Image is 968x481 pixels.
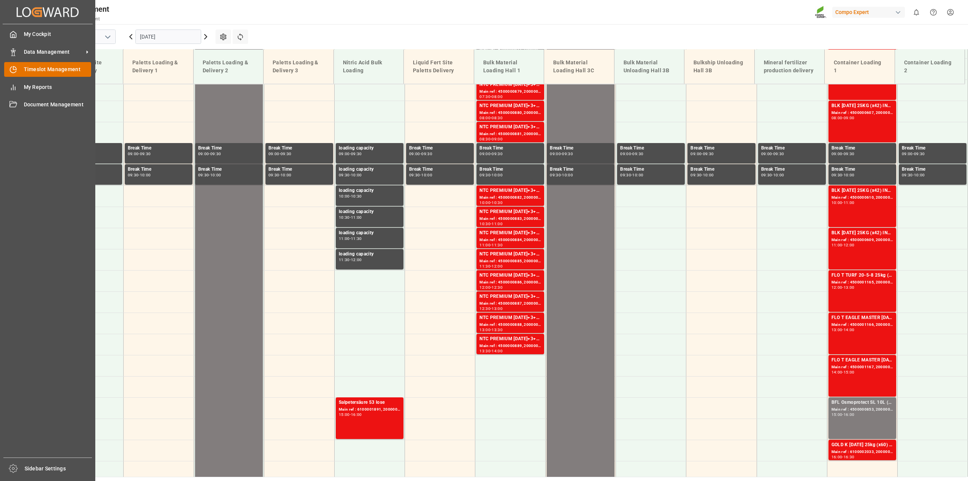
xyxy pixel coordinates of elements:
div: Main ref : 4500000879, 2000000854 [479,89,541,95]
div: 16:30 [844,455,855,459]
div: Paletts Loading & Delivery 2 [200,56,258,78]
div: - [701,152,703,156]
div: 09:30 [844,152,855,156]
div: loading capacity [339,251,400,258]
div: 09:30 [409,173,420,177]
div: - [420,173,421,177]
div: 07:30 [479,95,490,98]
div: 14:00 [844,328,855,332]
div: Break Time [690,145,752,152]
div: 12:30 [479,307,490,310]
div: Break Time [198,166,260,173]
div: 13:00 [479,328,490,332]
div: 10:00 [281,173,292,177]
div: - [490,152,492,156]
div: Break Time [761,166,823,173]
div: - [913,173,914,177]
div: 09:00 [620,152,631,156]
div: 09:00 [339,152,350,156]
div: Main ref : 4500000883, 2000000854 [479,216,541,222]
div: Break Time [902,166,963,173]
div: 10:00 [703,173,714,177]
div: 08:00 [492,95,503,98]
div: NTC PREMIUM [DATE]+3+TE BULK [479,81,541,89]
input: DD.MM.YYYY [135,30,201,44]
div: NTC PREMIUM [DATE]+3+TE BULK [479,187,541,195]
div: NTC PREMIUM [DATE]+3+TE BULK [479,229,541,237]
div: 12:00 [351,258,362,262]
div: 10:00 [831,201,842,204]
div: - [490,137,492,141]
div: 09:30 [421,152,432,156]
div: - [350,216,351,219]
span: My Reports [24,83,92,91]
div: 08:00 [831,116,842,120]
div: - [842,286,843,289]
div: Main ref : 4500000609, 2000000557 [831,237,893,243]
div: BLK [DATE] 25KG (x42) INT MTO [831,229,893,237]
div: 11:30 [339,258,350,262]
div: Main ref : 4500000610, 2000000557 [831,195,893,201]
div: Main ref : 4500000881, 2000000854 [479,131,541,137]
div: 09:30 [632,152,643,156]
div: - [490,328,492,332]
div: 10:00 [492,173,503,177]
div: 09:30 [562,152,573,156]
div: 09:30 [831,173,842,177]
div: Break Time [620,166,682,173]
div: Bulkship Unloading Hall 3B [690,56,748,78]
div: BFL Osmoprotect SL 10L (x60) CL MTO [831,399,893,406]
a: My Reports [4,79,91,94]
div: 11:00 [831,243,842,247]
div: 09:00 [831,152,842,156]
a: My Cockpit [4,27,91,42]
div: 09:30 [268,173,279,177]
div: loading capacity [339,229,400,237]
div: 10:00 [914,173,925,177]
div: 10:30 [492,201,503,204]
div: Break Time [409,166,471,173]
div: 11:00 [351,216,362,219]
div: 10:00 [479,201,490,204]
div: 09:30 [210,152,221,156]
div: - [842,201,843,204]
span: My Cockpit [24,30,92,38]
div: - [490,349,492,353]
div: Break Time [268,166,330,173]
div: 10:00 [844,173,855,177]
div: 15:00 [844,370,855,374]
div: GOLD K [DATE] 25kg (x60) ITNPK O GOLD KR [DATE] 25kg (x60) IT [831,441,893,449]
span: Timeslot Management [24,65,92,73]
div: Main ref : 4500000889, 2000000854 [479,343,541,349]
div: - [490,201,492,204]
div: Break Time [268,145,330,152]
div: NTC PREMIUM [DATE]+3+TE BULK [479,272,541,279]
button: open menu [102,31,113,43]
div: 14:00 [831,370,842,374]
div: Break Time [128,145,189,152]
div: Break Time [831,166,893,173]
a: Document Management [4,97,91,112]
div: 09:00 [492,137,503,141]
button: Compo Expert [832,5,908,19]
div: Bulk Material Loading Hall 3C [550,56,608,78]
div: - [279,152,281,156]
div: Paletts Loading & Delivery 1 [129,56,187,78]
div: 10:00 [773,173,784,177]
div: 16:00 [351,413,362,416]
div: 16:00 [831,455,842,459]
div: Main ref : 4500000607, 2000000557 [831,110,893,116]
div: 10:00 [632,173,643,177]
div: NTC PREMIUM [DATE]+3+TE BULK [479,251,541,258]
div: 12:30 [492,286,503,289]
div: 13:30 [492,328,503,332]
div: 09:00 [844,116,855,120]
div: 09:30 [492,152,503,156]
div: 15:00 [339,413,350,416]
div: 09:30 [902,173,913,177]
div: Main ref : 4500000887, 2000000854 [479,300,541,307]
div: 12:00 [831,286,842,289]
div: NTC PREMIUM [DATE]+3+TE BULK [479,123,541,131]
div: Main ref : 4500001165, 2000000989 [831,279,893,286]
div: - [490,286,492,289]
